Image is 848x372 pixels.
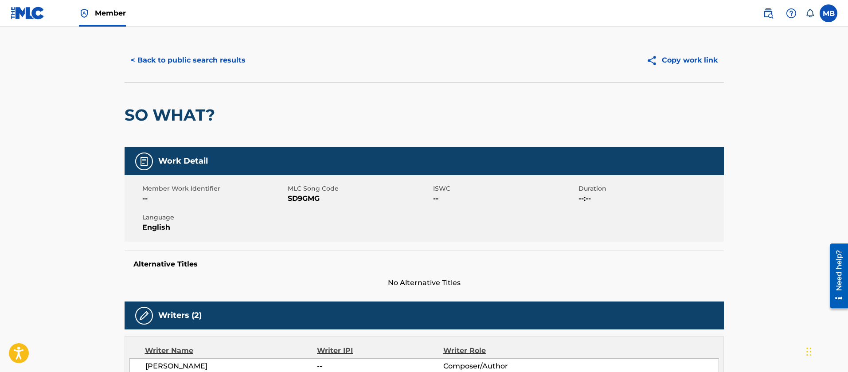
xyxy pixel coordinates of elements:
span: Language [142,213,285,222]
div: Notifications [805,9,814,18]
span: SD9GMG [288,193,431,204]
span: -- [317,361,443,372]
div: Drag [806,338,812,365]
div: Writer Name [145,345,317,356]
span: English [142,222,285,233]
span: Member [95,8,126,18]
a: Public Search [759,4,777,22]
div: Writer IPI [317,345,443,356]
button: Copy work link [640,49,724,71]
span: Composer/Author [443,361,558,372]
span: Member Work Identifier [142,184,285,193]
img: MLC Logo [11,7,45,20]
div: Help [782,4,800,22]
img: Writers [139,310,149,321]
span: MLC Song Code [288,184,431,193]
span: -- [142,193,285,204]
h2: SO WHAT? [125,105,219,125]
span: No Alternative Titles [125,278,724,288]
h5: Alternative Titles [133,260,715,269]
span: [PERSON_NAME] [145,361,317,372]
span: --:-- [578,193,722,204]
img: Top Rightsholder [79,8,90,19]
img: Work Detail [139,156,149,167]
iframe: Resource Center [823,240,848,312]
h5: Work Detail [158,156,208,166]
button: < Back to public search results [125,49,252,71]
h5: Writers (2) [158,310,202,321]
div: User Menu [820,4,837,22]
iframe: Chat Widget [804,329,848,372]
div: Writer Role [443,345,558,356]
img: Copy work link [646,55,662,66]
span: -- [433,193,576,204]
span: Duration [578,184,722,193]
span: ISWC [433,184,576,193]
img: search [763,8,774,19]
img: help [786,8,797,19]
